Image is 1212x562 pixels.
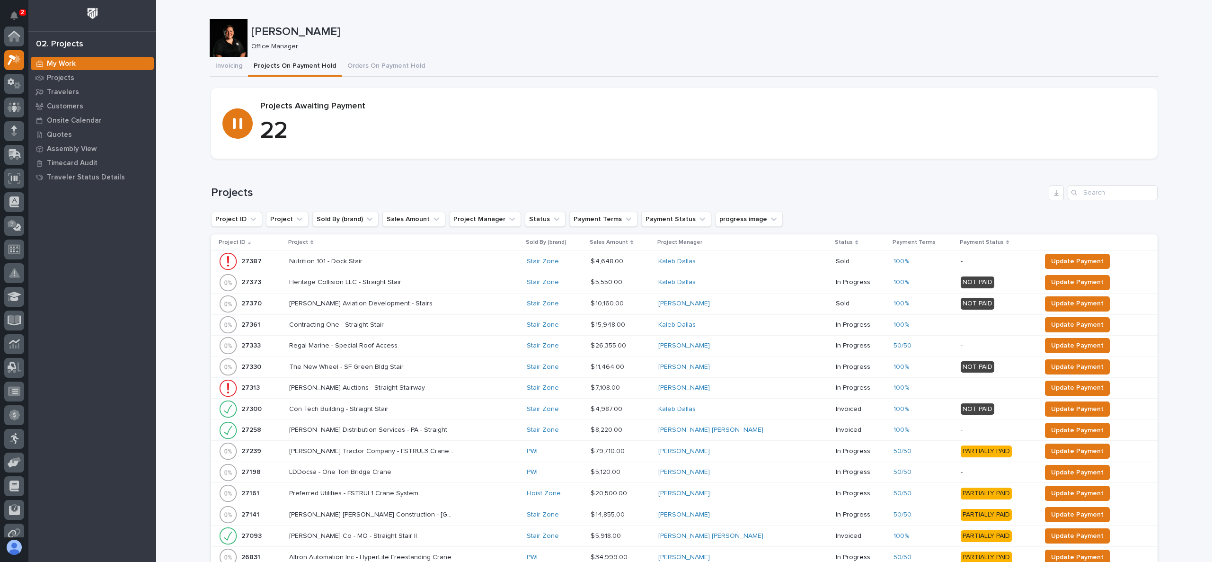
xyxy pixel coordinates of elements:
[527,363,559,371] a: Stair Zone
[289,277,403,286] p: Heritage Collision LLC - Straight Stair
[591,277,624,286] p: $ 5,550.00
[382,212,445,227] button: Sales Amount
[1068,185,1158,200] input: Search
[241,424,263,434] p: 27258
[527,426,559,434] a: Stair Zone
[1045,254,1110,269] button: Update Payment
[591,446,627,455] p: $ 79,710.00
[1051,319,1104,330] span: Update Payment
[591,488,629,498] p: $ 20,500.00
[658,553,710,562] a: [PERSON_NAME]
[658,300,710,308] a: [PERSON_NAME]
[894,553,911,562] a: 50/50
[289,340,399,350] p: Regal Marine - Special Roof Access
[28,170,156,184] a: Traveler Status Details
[836,384,886,392] p: In Progress
[1045,275,1110,290] button: Update Payment
[260,101,1146,112] p: Projects Awaiting Payment
[527,278,559,286] a: Stair Zone
[210,57,248,77] button: Invoicing
[211,335,1158,356] tr: 2733327333 Regal Marine - Special Roof AccessRegal Marine - Special Roof Access Stair Zone $ 26,3...
[266,212,309,227] button: Project
[1051,340,1104,351] span: Update Payment
[211,272,1158,293] tr: 2737327373 Heritage Collision LLC - Straight StairHeritage Collision LLC - Straight Stair Stair Z...
[4,537,24,557] button: users-avatar
[961,321,1034,329] p: -
[241,277,263,286] p: 27373
[961,298,994,310] div: NOT PAID
[836,553,886,562] p: In Progress
[289,382,427,392] p: [PERSON_NAME] Auctions - Straight Stairway
[28,156,156,170] a: Timecard Audit
[658,363,710,371] a: [PERSON_NAME]
[961,509,1012,521] div: PARTIALLY PAID
[894,321,909,329] a: 100%
[658,405,696,413] a: Kaleb Dallas
[1051,277,1104,288] span: Update Payment
[894,342,911,350] a: 50/50
[836,447,886,455] p: In Progress
[289,403,390,413] p: Con Tech Building - Straight Stair
[591,361,626,371] p: $ 11,464.00
[961,426,1034,434] p: -
[28,71,156,85] a: Projects
[47,102,83,111] p: Customers
[658,384,710,392] a: [PERSON_NAME]
[47,74,74,82] p: Projects
[836,426,886,434] p: Invoiced
[894,426,909,434] a: 100%
[21,9,24,16] p: 2
[894,532,909,540] a: 100%
[836,258,886,266] p: Sold
[28,56,156,71] a: My Work
[211,483,1158,504] tr: 2716127161 Preferred Utilities - FSTRUL1 Crane SystemPreferred Utilities - FSTRUL1 Crane System H...
[591,424,624,434] p: $ 8,220.00
[289,446,457,455] p: [PERSON_NAME] Tractor Company - FSTRUL3 Crane System
[312,212,379,227] button: Sold By (brand)
[591,466,622,476] p: $ 5,120.00
[289,466,393,476] p: LDDocsa - One Ton Bridge Crane
[658,342,710,350] a: [PERSON_NAME]
[591,552,629,562] p: $ 34,999.00
[12,11,24,27] div: Notifications2
[288,237,308,248] p: Project
[47,88,79,97] p: Travelers
[961,468,1034,476] p: -
[1051,446,1104,457] span: Update Payment
[1045,465,1110,480] button: Update Payment
[1045,381,1110,396] button: Update Payment
[241,319,262,329] p: 27361
[241,488,261,498] p: 27161
[894,363,909,371] a: 100%
[658,511,710,519] a: [PERSON_NAME]
[28,127,156,142] a: Quotes
[894,447,911,455] a: 50/50
[211,251,1158,272] tr: 2738727387 Nutrition 101 - Dock StairNutrition 101 - Dock Stair Stair Zone $ 4,648.00$ 4,648.00 K...
[525,212,566,227] button: Status
[289,424,449,434] p: [PERSON_NAME] Distribution Services - PA - Straight
[289,552,453,562] p: Altron Automation Inc - HyperLite Freestanding Crane
[289,361,406,371] p: The New Wheel - SF Green Bldg Stair
[289,298,434,308] p: [PERSON_NAME] Aviation Development - Stairs
[241,298,264,308] p: 27370
[527,258,559,266] a: Stair Zone
[836,300,886,308] p: Sold
[28,142,156,156] a: Assembly View
[591,340,628,350] p: $ 26,355.00
[1051,488,1104,499] span: Update Payment
[591,256,625,266] p: $ 4,648.00
[449,212,521,227] button: Project Manager
[835,237,853,248] p: Status
[658,532,763,540] a: [PERSON_NAME] [PERSON_NAME]
[527,342,559,350] a: Stair Zone
[28,99,156,113] a: Customers
[836,511,886,519] p: In Progress
[527,447,538,455] a: PWI
[591,298,626,308] p: $ 10,160.00
[591,509,627,519] p: $ 14,855.00
[211,293,1158,314] tr: 2737027370 [PERSON_NAME] Aviation Development - Stairs[PERSON_NAME] Aviation Development - Stairs...
[527,321,559,329] a: Stair Zone
[28,85,156,99] a: Travelers
[1051,382,1104,393] span: Update Payment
